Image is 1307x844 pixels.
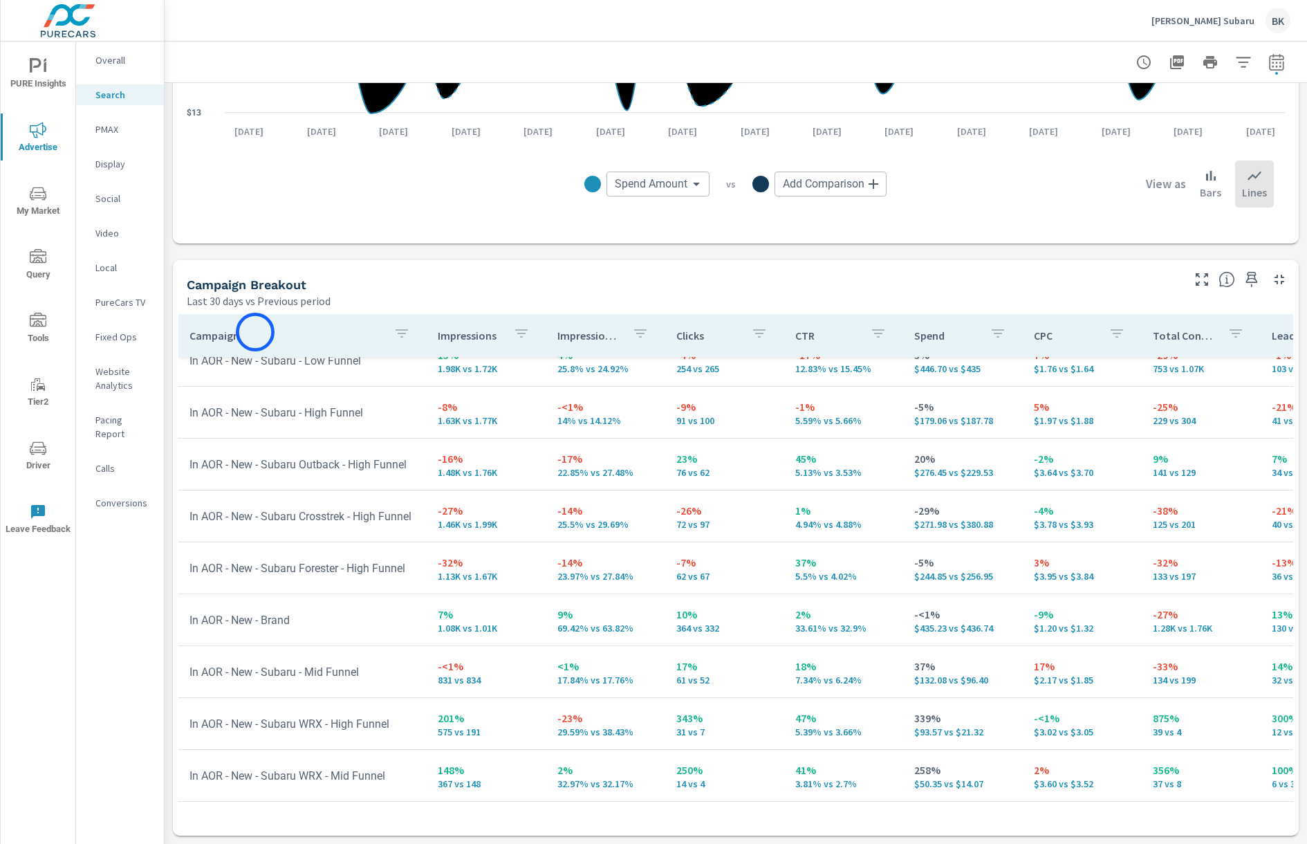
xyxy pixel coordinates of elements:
p: Search [95,88,153,102]
p: PureCars TV [95,295,153,309]
p: $276.45 vs $229.53 [914,467,1011,478]
p: 69.42% vs 63.82% [557,623,654,634]
h6: View as [1146,177,1186,191]
p: Social [95,192,153,205]
span: Leave Feedback [5,504,71,538]
p: 29.59% vs 38.43% [557,726,654,737]
p: -<1% [557,398,654,415]
p: Total Conversions [1153,329,1216,342]
p: 575 vs 191 [438,726,535,737]
p: 1% [795,502,892,519]
span: Query [5,249,71,283]
p: -8% [438,398,535,415]
div: nav menu [1,42,75,551]
p: $93.57 vs $21.32 [914,726,1011,737]
p: CPC [1034,329,1097,342]
p: 125 vs 201 [1153,519,1250,530]
p: 229 vs 304 [1153,415,1250,426]
p: -38% [1153,502,1250,519]
button: Apply Filters [1230,48,1257,76]
p: Calls [95,461,153,475]
p: -7% [676,554,773,571]
div: PureCars TV [76,292,164,313]
p: 3% [1034,554,1131,571]
p: vs [710,178,752,190]
p: 47% [795,710,892,726]
p: -32% [1153,554,1250,571]
p: -17% [557,450,654,467]
p: -4% [1034,502,1131,519]
p: [DATE] [225,125,273,138]
td: In AOR - New - Subaru Forester - High Funnel [178,551,427,586]
p: $1.76 vs $1.64 [1034,363,1131,374]
p: 9% [1153,450,1250,467]
p: -<1% [438,658,535,675]
p: Clicks [676,329,740,342]
p: [DATE] [947,125,996,138]
p: 1,457 vs 1,987 [438,519,535,530]
div: Search [76,84,164,105]
td: In AOR - New - Subaru - Mid Funnel [178,654,427,690]
div: Pacing Report [76,410,164,444]
p: 22.85% vs 27.48% [557,467,654,478]
p: 1,980 vs 1,715 [438,363,535,374]
p: 339% [914,710,1011,726]
p: $1.97 vs $1.88 [1034,415,1131,426]
div: PMAX [76,119,164,140]
p: 148% [438,762,535,778]
p: 61 vs 52 [676,675,773,686]
p: 37% [914,658,1011,675]
p: -27% [1153,606,1250,623]
p: 1,481 vs 1,755 [438,467,535,478]
p: Lines [1242,184,1267,201]
p: 39 vs 4 [1153,726,1250,737]
p: 20% [914,450,1011,467]
p: 3.81% vs 2.7% [795,778,892,789]
p: 12.83% vs 15.45% [795,363,892,374]
p: $446.70 vs $435 [914,363,1011,374]
p: [DATE] [586,125,635,138]
p: Local [95,261,153,275]
p: 258% [914,762,1011,778]
span: Driver [5,440,71,474]
div: Calls [76,458,164,479]
td: In AOR - New - Brand [178,603,427,638]
p: -1% [795,398,892,415]
span: Save this to your personalized report [1241,268,1263,291]
p: 18% [795,658,892,675]
p: 356% [1153,762,1250,778]
p: 72 vs 97 [676,519,773,530]
p: 32.97% vs 32.17% [557,778,654,789]
p: Impressions [438,329,501,342]
p: [DATE] [803,125,851,138]
p: 133 vs 197 [1153,571,1250,582]
p: 7.34% vs 6.24% [795,675,892,686]
button: "Export Report to PDF" [1163,48,1191,76]
p: 23.97% vs 27.84% [557,571,654,582]
p: $2.17 vs $1.85 [1034,675,1131,686]
div: Display [76,154,164,174]
button: Select Date Range [1263,48,1290,76]
h5: Campaign Breakout [187,277,306,292]
p: Pacing Report [95,413,153,441]
p: -29% [914,502,1011,519]
td: In AOR - New - Subaru WRX - High Funnel [178,706,427,742]
p: <1% [557,658,654,675]
p: 7% [438,606,535,623]
button: Minimize Widget [1268,268,1290,291]
td: In AOR - New - Subaru - High Funnel [178,395,427,430]
div: Overall [76,50,164,71]
p: -33% [1153,658,1250,675]
p: Spend [914,329,978,342]
p: [DATE] [1236,125,1285,138]
span: PURE Insights [5,58,71,92]
td: In AOR - New - Subaru - Low Funnel [178,343,427,378]
p: -14% [557,554,654,571]
p: $1.20 vs $1.32 [1034,623,1131,634]
td: In AOR - New - Subaru Outback - High Funnel [178,447,427,482]
p: 9% [557,606,654,623]
p: 875% [1153,710,1250,726]
p: 134 vs 199 [1153,675,1250,686]
p: [DATE] [369,125,418,138]
p: 62 vs 67 [676,571,773,582]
